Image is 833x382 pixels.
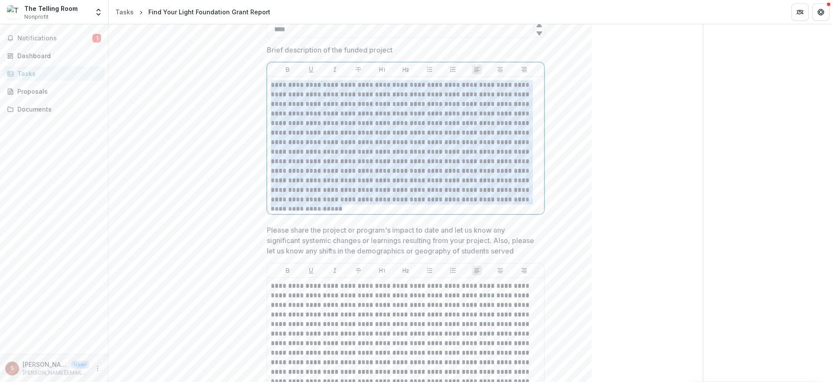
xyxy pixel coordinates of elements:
[519,265,529,276] button: Align Right
[92,3,105,21] button: Open entity switcher
[306,265,316,276] button: Underline
[519,64,529,75] button: Align Right
[17,69,98,78] div: Tasks
[17,51,98,60] div: Dashboard
[377,64,387,75] button: Heading 1
[3,102,105,116] a: Documents
[3,66,105,81] a: Tasks
[330,64,340,75] button: Italicize
[7,5,21,19] img: The Telling Room
[17,87,98,96] div: Proposals
[115,7,134,16] div: Tasks
[400,265,411,276] button: Heading 2
[791,3,809,21] button: Partners
[10,366,14,371] div: sarah@tellingroom.org
[353,64,364,75] button: Strike
[3,31,105,45] button: Notifications1
[495,64,505,75] button: Align Center
[24,4,78,13] div: The Telling Room
[306,64,316,75] button: Underline
[17,105,98,114] div: Documents
[472,265,482,276] button: Align Left
[400,64,411,75] button: Heading 2
[23,369,89,377] p: [PERSON_NAME][EMAIL_ADDRESS][DOMAIN_NAME]
[3,84,105,99] a: Proposals
[24,13,49,21] span: Nonprofit
[812,3,830,21] button: Get Help
[92,34,101,43] span: 1
[23,360,68,369] p: [PERSON_NAME][EMAIL_ADDRESS][DOMAIN_NAME]
[377,265,387,276] button: Heading 1
[472,64,482,75] button: Align Left
[330,265,340,276] button: Italicize
[424,64,435,75] button: Bullet List
[267,45,393,55] p: Brief description of the funded project
[448,64,458,75] button: Ordered List
[353,265,364,276] button: Strike
[17,35,92,42] span: Notifications
[92,363,103,374] button: More
[495,265,505,276] button: Align Center
[424,265,435,276] button: Bullet List
[267,225,539,256] p: Please share the project or program's impact to date and let us know any significant systemic cha...
[3,49,105,63] a: Dashboard
[148,7,270,16] div: Find Your Light Foundation Grant Report
[112,6,137,18] a: Tasks
[448,265,458,276] button: Ordered List
[71,361,89,369] p: User
[282,265,293,276] button: Bold
[282,64,293,75] button: Bold
[112,6,274,18] nav: breadcrumb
